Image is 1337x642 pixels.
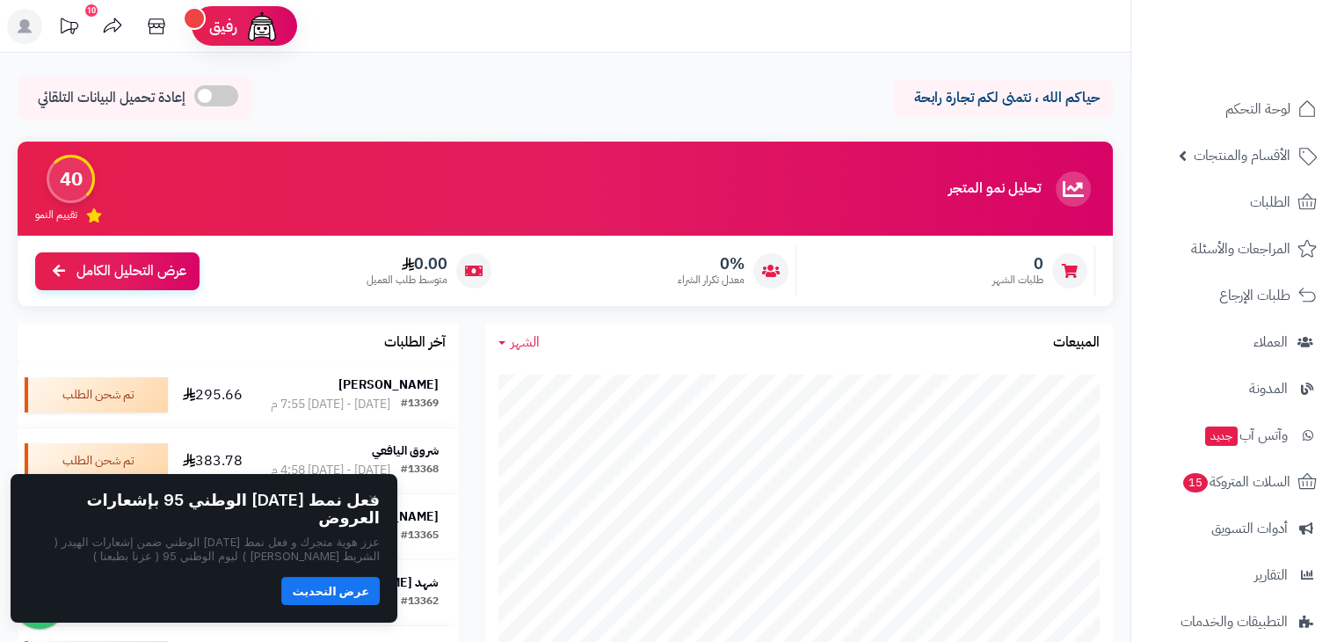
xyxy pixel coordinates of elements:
a: وآتس آبجديد [1142,414,1326,456]
span: عرض التحليل الكامل [76,261,186,281]
button: عرض التحديث [281,577,380,605]
div: #13365 [401,528,439,545]
td: 295.66 [175,362,250,427]
span: 0% [678,254,745,274]
strong: شروق اليافعي [372,441,439,460]
span: الشهر [511,332,540,353]
div: [DATE] - [DATE] 4:58 م [271,462,390,479]
h3: تحليل نمو المتجر [948,181,1041,197]
span: تقييم النمو [35,208,77,223]
span: متوسط طلب العميل [367,273,447,288]
span: الطلبات [1250,190,1290,215]
div: تم شحن الطلب [25,443,168,478]
span: 0 [992,254,1043,274]
a: لوحة التحكم [1142,88,1326,130]
span: وآتس آب [1203,423,1288,448]
a: المراجعات والأسئلة [1142,228,1326,270]
a: الطلبات [1142,181,1326,223]
span: جديد [1205,427,1238,446]
a: أدوات التسويق [1142,507,1326,550]
div: 10 [85,4,98,17]
a: المدونة [1142,368,1326,410]
span: المراجعات والأسئلة [1191,237,1290,261]
p: عزز هوية متجرك و فعل نمط [DATE] الوطني ضمن إشعارات الهيدر ( الشريط [PERSON_NAME] ) ليوم الوطني 95... [28,535,380,564]
span: التقارير [1254,563,1288,587]
span: التطبيقات والخدمات [1181,609,1288,634]
img: logo-2.png [1217,44,1320,81]
div: #13362 [401,594,439,611]
span: لوحة التحكم [1225,97,1290,121]
h3: المبيعات [1053,335,1100,351]
strong: [PERSON_NAME] [338,376,439,394]
span: طلبات الشهر [992,273,1043,288]
span: الأقسام والمنتجات [1194,143,1290,168]
img: ai-face.png [244,9,280,44]
td: 383.78 [175,428,250,493]
div: تم شحن الطلب [25,377,168,412]
span: 15 [1183,473,1208,492]
span: 0.00 [367,254,447,274]
span: السلات المتروكة [1181,470,1290,494]
a: التقارير [1142,554,1326,596]
a: تحديثات المنصة [47,9,91,48]
span: رفيق [209,16,237,37]
a: الشهر [498,332,540,353]
span: معدل تكرار الشراء [678,273,745,288]
a: السلات المتروكة15 [1142,461,1326,503]
span: إعادة تحميل البيانات التلقائي [38,88,185,108]
div: #13368 [401,462,439,479]
span: العملاء [1253,330,1288,354]
a: العملاء [1142,321,1326,363]
span: طلبات الإرجاع [1219,283,1290,308]
span: المدونة [1249,376,1288,401]
span: أدوات التسويق [1211,516,1288,541]
div: [DATE] - [DATE] 7:55 م [271,396,390,413]
a: طلبات الإرجاع [1142,274,1326,317]
p: حياكم الله ، نتمنى لكم تجارة رابحة [906,88,1100,108]
h3: آخر الطلبات [384,335,446,351]
a: عرض التحليل الكامل [35,252,200,290]
div: #13369 [401,396,439,413]
h2: فعل نمط [DATE] الوطني 95 بإشعارات العروض [28,492,380,528]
